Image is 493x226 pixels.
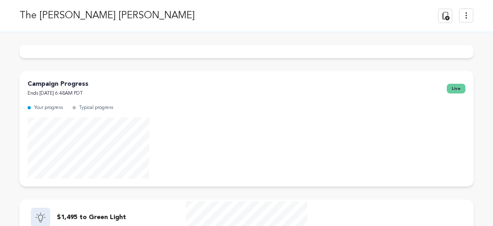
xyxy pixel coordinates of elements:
p: $1,495 to Green Light [57,213,126,222]
p: Ends [DATE] 6:48AM PDT [28,89,88,98]
p: Your progress [34,103,63,113]
p: The [PERSON_NAME] [PERSON_NAME] [19,9,195,23]
p: Campaign Progress [28,79,88,89]
span: live [447,84,465,93]
p: Typical progress [79,103,113,113]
